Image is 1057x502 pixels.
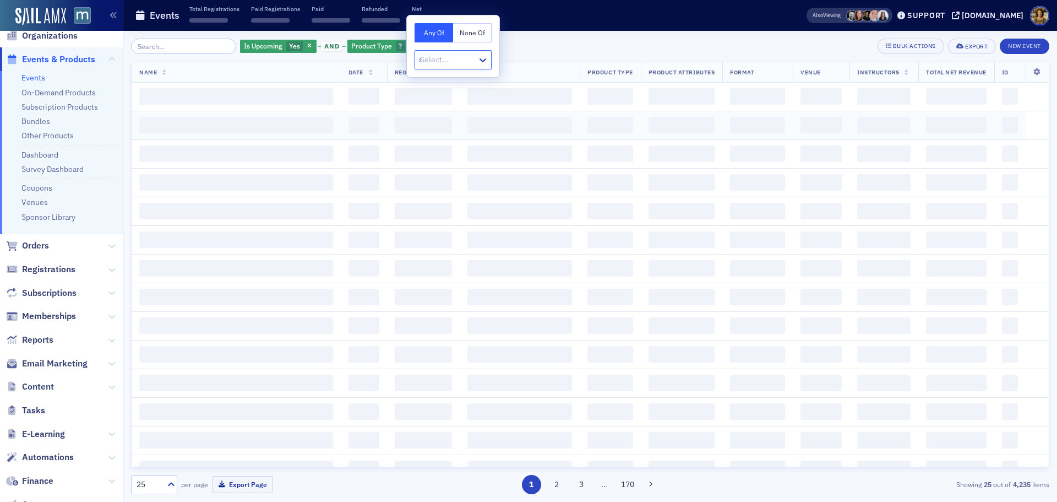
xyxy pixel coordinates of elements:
span: ‌ [926,231,987,248]
span: Registrations [395,68,443,76]
a: Dashboard [21,150,58,160]
span: ‌ [139,461,333,477]
span: Memberships [22,310,76,322]
span: ‌ [348,432,379,449]
span: ‌ [139,346,333,363]
div: [DOMAIN_NAME] [962,10,1023,20]
span: ‌ [189,18,228,23]
a: Subscriptions [6,287,77,299]
span: ‌ [1002,117,1018,133]
a: Content [6,381,54,393]
span: ‌ [800,317,842,334]
span: ‌ [1002,174,1018,191]
span: ‌ [348,145,379,162]
img: SailAMX [74,7,91,24]
span: ‌ [1002,145,1018,162]
div: Showing out of items [751,479,1049,489]
span: ‌ [857,375,911,391]
span: ‌ [348,317,379,334]
span: ‌ [800,88,842,105]
span: ‌ [649,317,715,334]
span: ‌ [730,432,785,449]
span: ‌ [395,403,452,420]
p: Paid Registrations [251,5,300,13]
span: ‌ [348,289,379,305]
span: ‌ [467,432,573,449]
span: ‌ [467,203,573,219]
span: ‌ [1002,317,1018,334]
span: ‌ [730,375,785,391]
p: Refunded [362,5,400,13]
span: ‌ [649,203,715,219]
div: Yes [240,40,317,53]
strong: 4,235 [1011,479,1032,489]
span: ‌ [926,289,987,305]
span: Kelly Brown [877,10,889,21]
span: ‌ [800,203,842,219]
button: None Of [453,23,492,42]
a: Automations [6,451,74,463]
span: ‌ [139,317,333,334]
span: Lauren McDonough [862,10,873,21]
button: Export [948,39,996,54]
span: ‌ [139,260,333,277]
span: ‌ [395,88,452,105]
span: ‌ [587,145,633,162]
span: ‌ [348,174,379,191]
span: Dee Sullivan [869,10,881,21]
span: ‌ [139,203,333,219]
div: Bulk Actions [893,43,936,49]
span: ‌ [1002,260,1018,277]
span: ‌ [730,346,785,363]
span: ‌ [139,231,333,248]
span: ‌ [649,461,715,477]
span: ‌ [800,403,842,420]
span: ‌ [395,461,452,477]
span: Is Upcoming [244,41,282,50]
span: Date [348,68,363,76]
div: Support [907,10,945,20]
span: Julien Lambé [846,10,858,21]
span: ‌ [926,88,987,105]
span: Instructors [857,68,900,76]
span: ‌ [649,289,715,305]
span: ‌ [395,260,452,277]
span: ‌ [857,432,911,449]
span: Orders [22,240,49,252]
span: ‌ [587,203,633,219]
span: ‌ [467,145,573,162]
span: Format [730,68,754,76]
label: per page [181,479,208,489]
span: ‌ [139,375,333,391]
span: and [321,42,342,51]
span: ‌ [926,145,987,162]
img: SailAMX [15,8,66,25]
span: ‌ [1002,203,1018,219]
span: Profile [1030,6,1049,25]
div: 25 [137,479,161,490]
span: Automations [22,451,74,463]
span: ‌ [312,18,350,23]
span: ‌ [139,174,333,191]
span: ‌ [800,260,842,277]
div: Export [965,44,988,50]
span: ‌ [857,117,911,133]
span: ‌ [857,88,911,105]
span: ‌ [467,346,573,363]
a: Survey Dashboard [21,164,84,174]
span: ‌ [649,260,715,277]
span: ‌ [926,260,987,277]
h1: Events [150,9,179,22]
span: Tasks [22,404,45,417]
span: ‌ [800,231,842,248]
span: ‌ [857,403,911,420]
span: ‌ [730,174,785,191]
div: Also [813,12,823,19]
a: Email Marketing [6,358,88,370]
span: ‌ [926,317,987,334]
a: Coupons [21,183,52,193]
span: ‌ [348,231,379,248]
a: Reports [6,334,53,346]
span: ‌ [395,432,452,449]
span: Content [22,381,54,393]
